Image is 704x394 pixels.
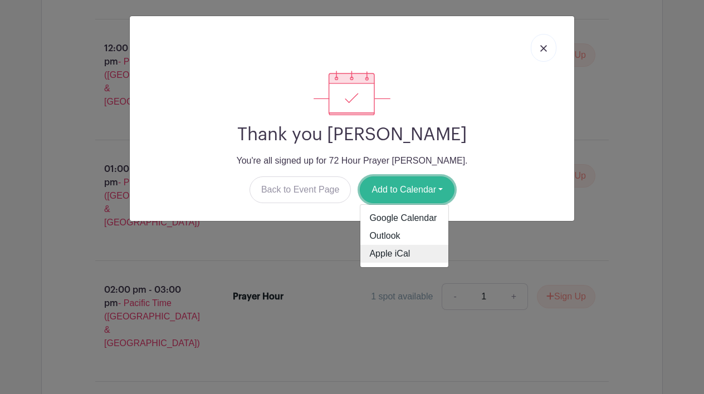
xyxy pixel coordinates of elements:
[360,209,448,227] a: Google Calendar
[360,245,448,263] a: Apple iCal
[139,154,565,168] p: You're all signed up for 72 Hour Prayer [PERSON_NAME].
[139,124,565,145] h2: Thank you [PERSON_NAME]
[360,227,448,245] a: Outlook
[540,45,547,52] img: close_button-5f87c8562297e5c2d7936805f587ecaba9071eb48480494691a3f1689db116b3.svg
[360,176,454,203] button: Add to Calendar
[250,176,351,203] a: Back to Event Page
[314,71,390,115] img: signup_complete-c468d5dda3e2740ee63a24cb0ba0d3ce5d8a4ecd24259e683200fb1569d990c8.svg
